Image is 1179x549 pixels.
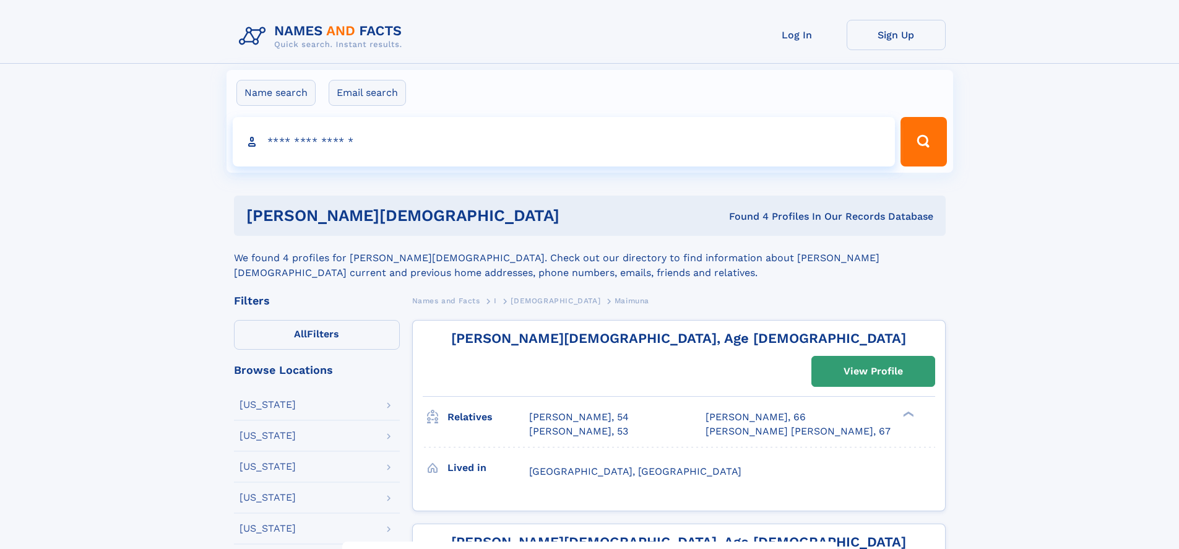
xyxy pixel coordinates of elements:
div: Found 4 Profiles In Our Records Database [644,210,933,223]
h3: Relatives [447,407,529,428]
span: [GEOGRAPHIC_DATA], [GEOGRAPHIC_DATA] [529,465,741,477]
div: We found 4 profiles for [PERSON_NAME][DEMOGRAPHIC_DATA]. Check out our directory to find informat... [234,236,946,280]
div: [US_STATE] [240,431,296,441]
label: Filters [234,320,400,350]
div: Browse Locations [234,365,400,376]
a: [PERSON_NAME] [PERSON_NAME], 67 [706,425,891,438]
div: [US_STATE] [240,400,296,410]
span: I [494,296,497,305]
a: View Profile [812,357,935,386]
div: View Profile [844,357,903,386]
a: Log In [748,20,847,50]
a: [PERSON_NAME], 53 [529,425,628,438]
span: [DEMOGRAPHIC_DATA] [511,296,600,305]
img: Logo Names and Facts [234,20,412,53]
h3: Lived in [447,457,529,478]
div: [US_STATE] [240,462,296,472]
span: All [294,328,307,340]
div: ❯ [900,410,915,418]
a: [PERSON_NAME], 54 [529,410,629,424]
div: [US_STATE] [240,524,296,534]
div: Filters [234,295,400,306]
label: Name search [236,80,316,106]
a: [PERSON_NAME], 66 [706,410,806,424]
a: [DEMOGRAPHIC_DATA] [511,293,600,308]
span: Maimuna [615,296,649,305]
a: Names and Facts [412,293,480,308]
a: Sign Up [847,20,946,50]
div: [US_STATE] [240,493,296,503]
h1: [PERSON_NAME][DEMOGRAPHIC_DATA] [246,208,644,223]
label: Email search [329,80,406,106]
button: Search Button [900,117,946,166]
input: search input [233,117,896,166]
a: [PERSON_NAME][DEMOGRAPHIC_DATA], Age [DEMOGRAPHIC_DATA] [451,331,906,346]
a: I [494,293,497,308]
